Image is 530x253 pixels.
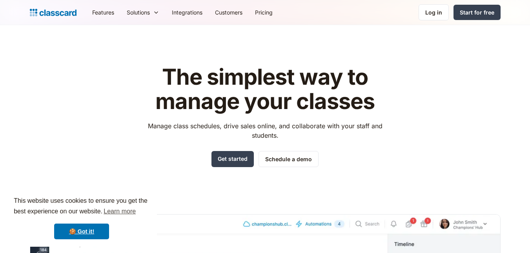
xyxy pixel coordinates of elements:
[86,4,120,21] a: Features
[425,8,442,16] div: Log in
[419,4,449,20] a: Log in
[140,121,390,140] p: Manage class schedules, drive sales online, and collaborate with your staff and students.
[259,151,319,167] a: Schedule a demo
[120,4,166,21] div: Solutions
[6,189,157,247] div: cookieconsent
[127,8,150,16] div: Solutions
[249,4,279,21] a: Pricing
[14,196,149,217] span: This website uses cookies to ensure you get the best experience on our website.
[460,8,494,16] div: Start for free
[54,224,109,239] a: dismiss cookie message
[209,4,249,21] a: Customers
[140,65,390,113] h1: The simplest way to manage your classes
[166,4,209,21] a: Integrations
[454,5,501,20] a: Start for free
[30,7,76,18] a: home
[102,206,137,217] a: learn more about cookies
[211,151,254,167] a: Get started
